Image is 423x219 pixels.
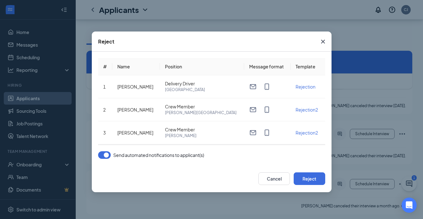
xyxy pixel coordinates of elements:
[113,151,204,159] span: Send automated notifications to applicant(s)
[258,172,290,185] button: Cancel
[165,103,239,110] span: Crew Member
[249,129,257,136] svg: Email
[295,106,318,113] button: Rejection2
[112,121,160,144] td: [PERSON_NAME]
[295,130,318,135] span: Rejection2
[165,110,239,116] span: [PERSON_NAME][GEOGRAPHIC_DATA]
[295,107,318,112] span: Rejection2
[98,38,115,45] div: Reject
[249,106,257,113] svg: Email
[160,58,244,75] th: Position
[402,198,417,213] div: Open Intercom Messenger
[103,107,106,112] span: 2
[112,144,160,167] td: [PERSON_NAME]
[290,58,325,75] th: Template
[244,58,290,75] th: Message format
[103,84,106,89] span: 1
[263,83,271,90] svg: MobileSms
[294,172,325,185] button: Reject
[263,129,271,136] svg: MobileSms
[112,58,160,75] th: Name
[165,126,239,133] span: Crew Member
[103,130,106,135] span: 3
[165,133,239,139] span: [PERSON_NAME]
[295,129,318,136] button: Rejection2
[249,83,257,90] svg: Email
[98,58,112,75] th: #
[319,38,327,45] svg: Cross
[263,106,271,113] svg: MobileSms
[112,75,160,98] td: [PERSON_NAME]
[165,80,239,87] span: Delivery Driver
[295,83,315,90] button: Rejection
[112,98,160,121] td: [PERSON_NAME]
[295,84,315,89] span: Rejection
[314,32,332,52] button: Close
[165,87,239,93] span: [GEOGRAPHIC_DATA]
